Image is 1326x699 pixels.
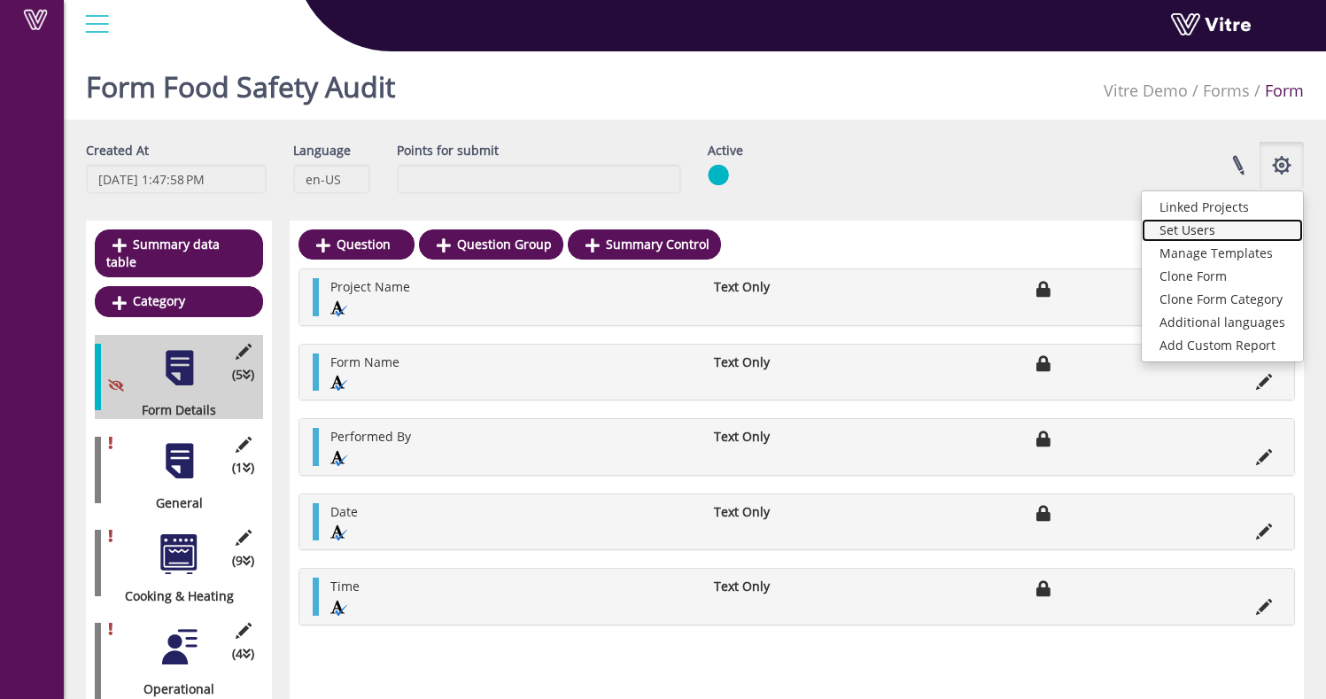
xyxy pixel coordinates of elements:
h1: Form Food Safety Audit [86,44,395,120]
div: Form Details [95,401,250,419]
a: Question [299,229,415,260]
span: Project Name [330,278,410,295]
label: Active [708,142,743,159]
a: Add Custom Report [1142,334,1303,357]
li: Text Only [705,278,849,296]
a: Question Group [419,229,563,260]
label: Language [293,142,351,159]
span: (5 ) [232,366,254,384]
span: Date [330,503,358,520]
li: Text Only [705,503,849,521]
span: 412 [1104,80,1188,101]
span: Performed By [330,428,411,445]
span: (9 ) [232,552,254,570]
li: Text Only [705,578,849,595]
label: Created At [86,142,149,159]
a: Category [95,286,263,316]
a: Summary Control [568,229,721,260]
a: Forms [1203,80,1250,101]
span: Form Name [330,353,399,370]
li: Text Only [705,353,849,371]
div: General [95,494,250,512]
a: Additional languages [1142,311,1303,334]
li: Text Only [705,428,849,446]
div: Cooking & Heating [95,587,250,605]
span: Time [330,578,360,594]
a: Manage Templates [1142,242,1303,265]
a: Summary data table [95,229,263,277]
span: (4 ) [232,645,254,663]
li: Form [1250,80,1304,103]
a: Clone Form [1142,265,1303,288]
label: Points for submit [397,142,499,159]
a: Linked Projects [1142,196,1303,219]
span: (1 ) [232,459,254,477]
img: yes [708,164,729,186]
a: Set Users [1142,219,1303,242]
a: Clone Form Category [1142,288,1303,311]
